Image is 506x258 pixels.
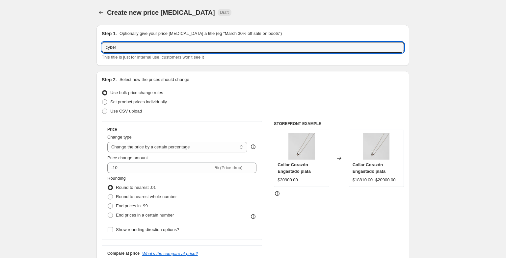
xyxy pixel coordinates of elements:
h2: Step 1. [102,30,117,37]
span: Round to nearest .01 [116,185,156,190]
span: End prices in a certain number [116,213,174,218]
span: Show rounding direction options? [116,227,179,232]
input: -15 [107,163,214,173]
span: Use bulk price change rules [110,90,163,95]
button: Price change jobs [96,8,106,17]
span: Collar Corazón Engastado plata [353,162,386,174]
button: What's the compare at price? [142,251,198,256]
h3: Compare at price [107,251,140,256]
span: % (Price drop) [215,165,242,170]
h2: Step 2. [102,76,117,83]
strike: $20900.00 [375,177,395,183]
img: TM003_80x.jpg [363,133,389,160]
div: help [250,143,256,150]
span: Create new price [MEDICAL_DATA] [107,9,215,16]
span: Set product prices individually [110,99,167,104]
p: Select how the prices should change [120,76,189,83]
span: Change type [107,135,132,140]
span: Use CSV upload [110,109,142,114]
div: $20900.00 [278,177,298,183]
div: $18810.00 [353,177,373,183]
span: Draft [220,10,229,15]
span: This title is just for internal use, customers won't see it [102,55,204,60]
span: Rounding [107,176,126,181]
p: Optionally give your price [MEDICAL_DATA] a title (eg "March 30% off sale on boots") [120,30,282,37]
span: Collar Corazón Engastado plata [278,162,310,174]
span: Round to nearest whole number [116,194,177,199]
h6: STOREFRONT EXAMPLE [274,121,404,126]
input: 30% off holiday sale [102,42,404,53]
img: TM003_80x.jpg [288,133,315,160]
h3: Price [107,127,117,132]
span: End prices in .99 [116,203,148,208]
span: Price change amount [107,155,148,160]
